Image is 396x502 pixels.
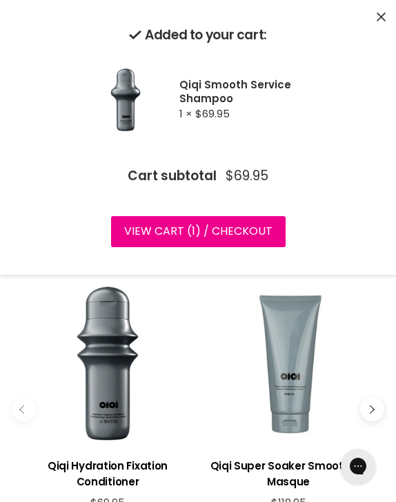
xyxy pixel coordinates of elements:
h2: Qiqi Smooth Service Shampoo [179,78,305,105]
span: 1 × [179,106,192,121]
img: Qiqi Smooth Service Shampoo [91,65,160,134]
h2: Added to your cart: [14,28,382,43]
a: View cart (1) / Checkout [111,216,286,247]
span: $69.95 [195,106,230,121]
h3: Qiqi Hydration Fixation Conditioner [23,458,192,490]
iframe: Gorgias live chat messenger [334,444,382,488]
a: View product:Qiqi Hydration Fixation Conditioner [23,447,192,496]
span: $69.95 [226,168,268,184]
span: 1 [192,223,195,239]
h3: Qiqi Super Soaker Smoothing Masque [204,458,373,490]
button: Close [377,10,386,25]
span: Cart subtotal [128,166,217,185]
a: View product:Qiqi Super Soaker Smoothing Masque [204,447,373,496]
